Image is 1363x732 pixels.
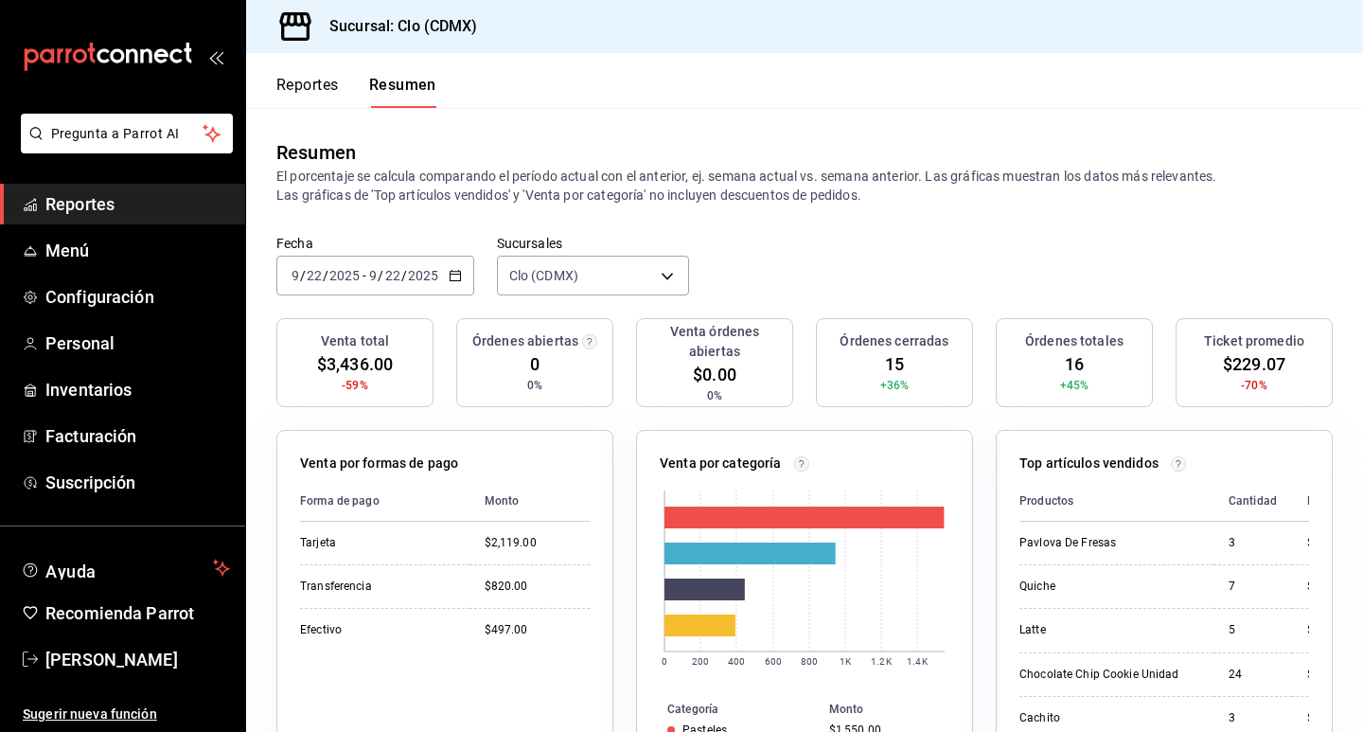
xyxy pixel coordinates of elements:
p: Venta por categoría [660,454,782,473]
span: 0% [527,377,542,394]
div: $180.00 [1307,710,1359,726]
a: Pregunta a Parrot AI [13,137,233,157]
text: 1.2K [871,656,892,667]
text: 600 [765,656,782,667]
div: $2,119.00 [485,535,590,551]
span: Facturación [45,423,230,449]
h3: Venta total [321,331,389,351]
span: Inventarios [45,377,230,402]
div: $292.00 [1307,622,1359,638]
span: 15 [885,351,904,377]
span: Sugerir nueva función [23,705,230,724]
text: 1K [840,656,852,667]
text: 800 [801,656,818,667]
span: +36% [880,377,910,394]
span: $229.07 [1223,351,1285,377]
th: Cantidad [1213,481,1292,522]
div: $1,550.00 [1307,535,1359,551]
span: 16 [1065,351,1084,377]
h3: Órdenes cerradas [840,331,948,351]
span: $3,436.00 [317,351,393,377]
div: $820.00 [485,579,590,595]
div: Latte [1019,622,1198,638]
p: Venta por formas de pago [300,454,458,473]
th: Monto [1292,481,1359,522]
span: [PERSON_NAME] [45,647,230,672]
div: 3 [1229,710,1277,726]
p: Top artículos vendidos [1019,454,1159,473]
div: Cachito [1019,710,1198,726]
input: -- [291,268,300,283]
input: ---- [328,268,361,283]
span: Ayuda [45,557,205,580]
div: Chocolate Chip Cookie Unidad [1019,667,1198,683]
span: Clo (CDMX) [509,266,578,285]
span: / [401,268,407,283]
h3: Sucursal: Clo (CDMX) [314,15,478,38]
text: 0 [662,656,667,667]
button: Resumen [369,76,436,108]
div: Resumen [276,138,356,167]
span: Recomienda Parrot [45,600,230,626]
div: $630.00 [1307,579,1359,595]
div: Pavlova De Fresas [1019,535,1198,551]
span: Reportes [45,191,230,217]
input: -- [306,268,323,283]
span: Suscripción [45,470,230,495]
div: Transferencia [300,579,454,595]
th: Categoría [637,699,822,720]
input: -- [368,268,378,283]
span: Configuración [45,284,230,310]
div: navigation tabs [276,76,436,108]
button: Pregunta a Parrot AI [21,114,233,153]
h3: Ticket promedio [1204,331,1304,351]
div: 3 [1229,535,1277,551]
span: 0% [707,387,722,404]
span: Personal [45,330,230,356]
th: Monto [469,481,590,522]
h3: Órdenes totales [1025,331,1124,351]
span: -59% [342,377,368,394]
input: -- [384,268,401,283]
div: Quiche [1019,579,1198,595]
p: El porcentaje se calcula comparando el período actual con el anterior, ej. semana actual vs. sema... [276,167,1333,205]
span: - [363,268,366,283]
div: 7 [1229,579,1277,595]
span: / [323,268,328,283]
input: ---- [407,268,439,283]
span: -70% [1241,377,1267,394]
div: 5 [1229,622,1277,638]
h3: Órdenes abiertas [472,331,578,351]
span: $0.00 [693,362,736,387]
span: Menú [45,238,230,263]
button: Reportes [276,76,339,108]
th: Productos [1019,481,1213,522]
th: Forma de pago [300,481,469,522]
button: open_drawer_menu [208,49,223,64]
div: $240.00 [1307,667,1359,683]
div: $497.00 [485,622,590,638]
span: / [378,268,383,283]
text: 200 [692,656,709,667]
div: Efectivo [300,622,454,638]
div: Tarjeta [300,535,454,551]
text: 400 [728,656,745,667]
span: 0 [530,351,540,377]
th: Monto [822,699,972,720]
h3: Venta órdenes abiertas [645,322,785,362]
text: 1.4K [907,656,928,667]
span: Pregunta a Parrot AI [51,124,204,144]
div: 24 [1229,667,1277,683]
span: / [300,268,306,283]
label: Sucursales [497,237,689,250]
label: Fecha [276,237,474,250]
span: +45% [1060,377,1089,394]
